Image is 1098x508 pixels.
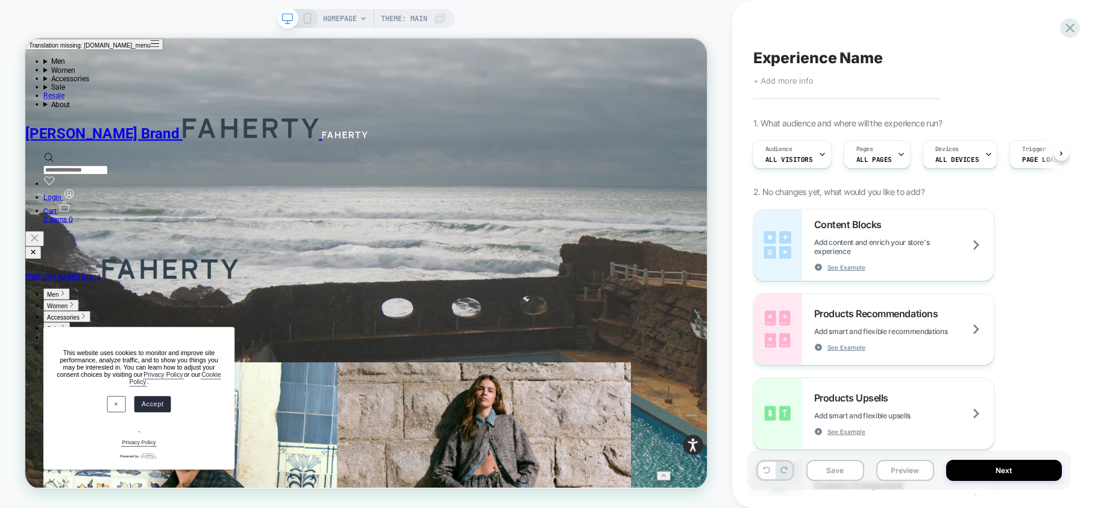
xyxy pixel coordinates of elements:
span: + Add more info [753,76,814,85]
span: Devices [935,145,959,153]
span: 0 [58,235,63,247]
span: Theme: MAIN [381,9,427,28]
span: Men [29,337,45,346]
span: All Visitors [765,155,813,164]
span: Sale [29,382,45,391]
span: Products Recommendations [814,308,944,320]
button: Accept [145,477,194,498]
span: ALL DEVICES [935,155,979,164]
span: See Example [827,343,865,352]
button: Save [806,460,864,481]
span: Trigger [1022,145,1046,153]
span: Accessories [29,367,72,376]
p: This website uses cookies to monitor and improve site performance, analyze traffic, and to show y... [39,414,265,462]
span: HOMEPAGE [323,9,357,28]
span: See Example [827,427,865,436]
button: Expand Accessories [24,363,87,378]
a: Cart 0 items [24,224,909,247]
span: Pages [856,145,873,153]
span: ALL PAGES [856,155,892,164]
span: Audience [765,145,792,153]
summary: Accessories [24,48,909,59]
span: Cart [24,224,42,235]
summary: About [24,82,909,93]
span: Add content and enrich your store's experience [814,238,994,256]
span: Login [24,206,48,217]
button: Next [946,460,1062,481]
button: × [109,477,134,498]
span: Products Upsells [814,392,894,404]
a: Login [24,206,66,217]
span: 1. What audience and where will the experience run? [753,118,942,128]
button: Expand Sale [24,378,60,393]
span: Add smart and flexible recommendations [814,327,978,336]
a: Privacy Policy [157,442,212,454]
span: Translation missing: [DOMAIN_NAME]_menu [5,4,167,13]
span: See Example [827,263,865,271]
span: Page Load [1022,155,1058,164]
summary: Women [24,36,909,48]
summary: Men [24,25,909,36]
span: 0 items [24,235,55,247]
summary: Sale [24,59,909,70]
span: Experience Name [753,49,883,67]
a: Resale [24,70,52,82]
span: Content Blocks [814,218,888,231]
div: Search drawer [24,151,909,181]
button: Preview [876,460,934,481]
span: 2. No changes yet, what would you like to add? [753,187,924,197]
button: Expand Men [24,333,59,348]
span: Women [29,352,57,361]
a: Cookie Policy [139,442,261,464]
span: Add smart and flexible upsells [814,411,941,420]
button: Expand Women [24,348,71,363]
